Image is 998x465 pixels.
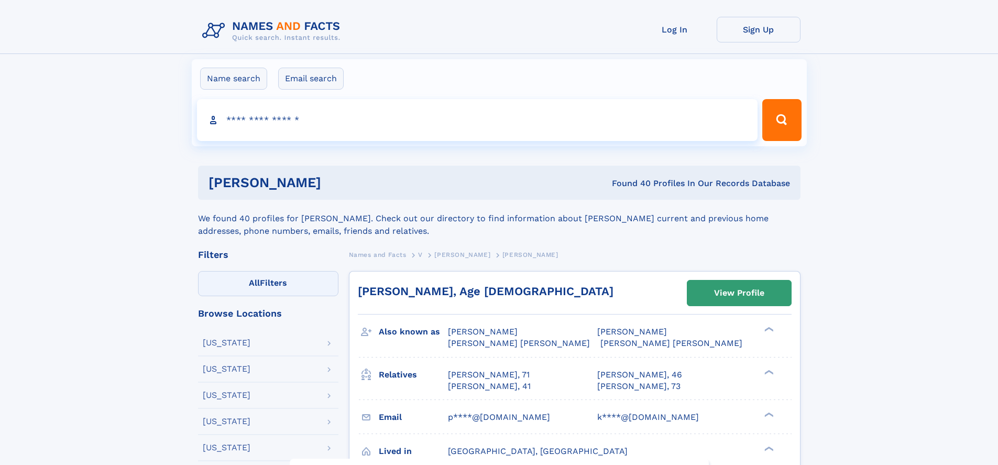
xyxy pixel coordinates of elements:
[203,339,250,347] div: [US_STATE]
[198,250,338,259] div: Filters
[597,369,682,381] a: [PERSON_NAME], 46
[762,411,774,418] div: ❯
[762,99,801,141] button: Search Button
[714,281,764,305] div: View Profile
[203,365,250,373] div: [US_STATE]
[448,327,518,337] span: [PERSON_NAME]
[197,99,758,141] input: search input
[198,309,338,318] div: Browse Locations
[379,366,448,384] h3: Relatives
[597,381,681,392] a: [PERSON_NAME], 73
[762,445,774,452] div: ❯
[448,381,531,392] a: [PERSON_NAME], 41
[379,323,448,341] h3: Also known as
[203,444,250,452] div: [US_STATE]
[198,271,338,296] label: Filters
[762,369,774,375] div: ❯
[249,278,260,288] span: All
[418,248,423,261] a: V
[379,442,448,460] h3: Lived in
[200,68,267,90] label: Name search
[198,200,800,237] div: We found 40 profiles for [PERSON_NAME]. Check out our directory to find information about [PERSON...
[448,446,628,456] span: [GEOGRAPHIC_DATA], [GEOGRAPHIC_DATA]
[762,326,774,333] div: ❯
[358,285,613,298] a: [PERSON_NAME], Age [DEMOGRAPHIC_DATA]
[198,17,349,45] img: Logo Names and Facts
[379,408,448,426] h3: Email
[278,68,344,90] label: Email search
[597,327,667,337] span: [PERSON_NAME]
[448,338,590,348] span: [PERSON_NAME] [PERSON_NAME]
[466,178,790,189] div: Found 40 Profiles In Our Records Database
[349,248,407,261] a: Names and Facts
[434,248,490,261] a: [PERSON_NAME]
[203,391,250,399] div: [US_STATE]
[687,280,791,306] a: View Profile
[448,369,530,381] a: [PERSON_NAME], 71
[600,338,742,348] span: [PERSON_NAME] [PERSON_NAME]
[502,251,558,258] span: [PERSON_NAME]
[633,17,717,42] a: Log In
[434,251,490,258] span: [PERSON_NAME]
[418,251,423,258] span: V
[203,417,250,426] div: [US_STATE]
[717,17,800,42] a: Sign Up
[209,176,467,189] h1: [PERSON_NAME]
